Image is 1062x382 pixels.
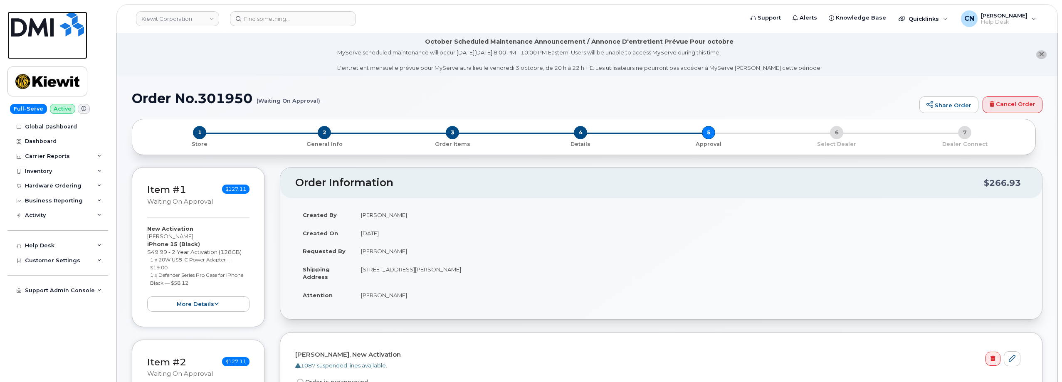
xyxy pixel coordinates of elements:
iframe: Messenger Launcher [1026,346,1056,376]
a: Item #1 [147,184,186,195]
span: 4 [574,126,587,139]
strong: Requested By [303,248,346,254]
small: (Waiting On Approval) [257,91,320,104]
a: 1 Store [139,139,260,148]
td: [DATE] [353,224,1027,242]
small: 1 x 20W USB-C Power Adapter — $19.00 [150,256,232,271]
div: [PERSON_NAME] $49.99 - 2 Year Activation (128GB) [147,225,249,312]
span: 3 [446,126,459,139]
td: [PERSON_NAME] [353,242,1027,260]
a: Share Order [919,96,978,113]
td: [PERSON_NAME] [353,286,1027,304]
small: Waiting On Approval [147,198,213,205]
strong: Created By [303,212,337,218]
p: Order Items [392,140,513,148]
a: 3 Order Items [388,139,516,148]
h4: [PERSON_NAME], New Activation [295,351,1020,358]
span: 1 [193,126,206,139]
strong: New Activation [147,225,193,232]
p: General Info [264,140,385,148]
span: 2 [318,126,331,139]
p: Store [142,140,257,148]
a: 2 General Info [260,139,388,148]
strong: Attention [303,292,333,298]
td: [STREET_ADDRESS][PERSON_NAME] [353,260,1027,286]
button: close notification [1036,50,1047,59]
span: $127.11 [222,357,249,366]
div: MyServe scheduled maintenance will occur [DATE][DATE] 8:00 PM - 10:00 PM Eastern. Users will be u... [337,49,822,72]
div: 1087 suspended lines available. [295,362,1020,370]
strong: Shipping Address [303,266,330,281]
p: Details [520,140,641,148]
a: 4 Details [516,139,645,148]
strong: Created On [303,230,338,237]
div: $266.93 [984,175,1021,191]
a: Item #2 [147,356,186,368]
h2: Order Information [295,177,984,189]
h1: Order No.301950 [132,91,915,106]
strong: iPhone 15 (Black) [147,241,200,247]
small: 1 x Defender Series Pro Case for iPhone Black — $58.12 [150,272,243,286]
a: Cancel Order [983,96,1042,113]
td: [PERSON_NAME] [353,206,1027,224]
button: more details [147,296,249,312]
small: Waiting On Approval [147,370,213,377]
span: $127.11 [222,185,249,194]
div: October Scheduled Maintenance Announcement / Annonce D'entretient Prévue Pour octobre [425,37,734,46]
